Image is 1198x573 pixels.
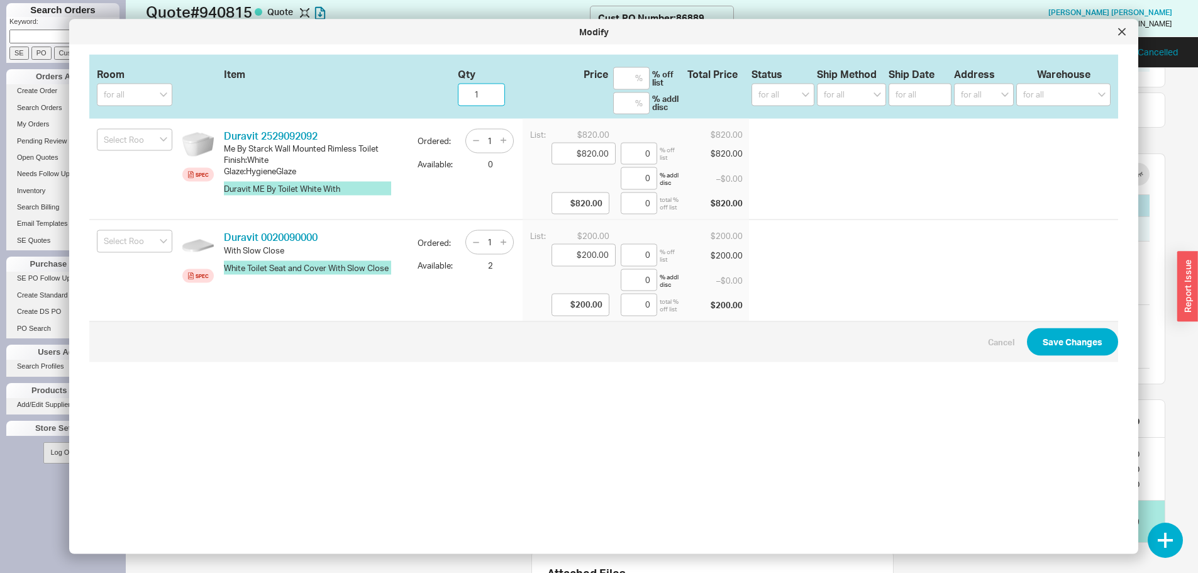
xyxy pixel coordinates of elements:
[6,234,119,247] a: SE Quotes
[621,269,657,291] input: %
[182,230,214,262] img: 2410393_web2_prod_normal_2_fvn7tr
[17,137,67,145] span: Pending Review
[97,230,172,253] input: Select Room
[889,84,951,106] input: for all
[660,170,682,186] div: % addl disc
[1043,334,1102,349] span: Save Changes
[652,70,680,86] div: % off list
[6,305,119,318] a: Create DS PO
[621,167,657,190] input: %
[9,47,29,60] input: SE
[6,3,119,17] h1: Search Orders
[182,167,214,181] a: Spec
[160,92,167,97] svg: open menu
[43,442,82,463] button: Log Out
[196,271,209,281] div: Spec
[418,226,455,248] div: Ordered:
[621,244,657,267] input: %
[621,142,657,165] input: %
[530,230,546,242] div: List:
[6,289,119,302] a: Create Standard PO
[97,67,172,79] div: Room
[468,260,513,271] div: 2
[679,128,745,140] div: $820.00
[679,230,745,242] div: $200.00
[468,158,513,169] div: 0
[988,336,1014,347] button: Cancel
[598,11,704,25] div: Cust. PO Number : 86889
[6,345,119,360] div: Users Admin
[9,17,119,30] p: Keyword:
[224,260,391,274] button: White Toilet Seat and Cover With Slow Close
[621,192,657,214] input: %
[224,67,400,79] div: Item
[418,125,455,146] div: Ordered:
[267,6,295,17] span: Quote
[889,67,951,81] div: Ship Date
[481,235,499,250] input: 1
[54,47,106,60] input: Cust. PO/Proj
[418,158,458,169] div: Available:
[146,3,590,21] h1: Quote # 940815
[621,294,657,316] input: %
[196,169,209,179] div: Spec
[6,167,119,181] a: Needs Follow Up(104)
[182,128,214,160] img: 252909_um0a3z
[657,196,679,211] div: total % off list
[224,154,408,165] div: Finish : White
[1016,67,1111,81] div: Warehouse
[458,67,505,79] div: Qty
[160,238,167,243] svg: open menu
[613,92,650,114] input: %
[6,201,119,214] a: Search Billing
[817,67,886,81] div: Ship Method
[224,129,318,142] a: Duravit 2529092092
[17,170,70,177] span: Needs Follow Up
[6,322,119,335] a: PO Search
[6,69,119,84] div: Orders Admin
[97,128,172,151] input: Select Room
[224,165,408,177] div: Glaze : HygieneGlaze
[679,298,745,312] div: $200.00
[6,118,119,131] a: My Orders
[6,272,119,285] a: SE PO Follow Up
[160,137,167,142] svg: open menu
[752,67,814,81] div: Status
[418,260,458,271] div: Available:
[552,230,616,242] div: $200.00
[6,84,119,97] a: Create Order
[6,151,119,164] a: Open Quotes
[6,135,119,148] a: Pending Review
[6,383,119,398] div: Products Admin
[6,421,119,436] div: Store Settings
[679,148,745,159] div: $820.00
[660,146,682,161] div: % off list
[552,294,609,316] input: Final Price
[652,95,680,111] div: % addl disc
[613,67,650,90] input: %
[6,184,119,197] a: Inventory
[1048,8,1172,17] a: [PERSON_NAME] [PERSON_NAME]
[657,298,679,313] div: total % off list
[224,142,408,153] div: Me By Starck Wall Mounted Rimless Toilet
[679,274,745,286] div: – $0.00
[224,231,318,243] a: Duravit 0020090000
[660,248,682,263] div: % off list
[1027,328,1118,355] button: Save Changes
[6,360,119,373] a: Search Profiles
[224,182,391,196] button: Duravit ME By Toilet White With
[552,192,609,214] input: Final Price
[31,47,52,60] input: PO
[6,398,119,411] a: Add/Edit Suppliers
[660,272,682,287] div: % addl disc
[530,128,546,140] div: List:
[97,84,172,106] input: for all
[6,217,119,230] a: Email Templates
[954,67,1014,81] div: Address
[75,26,1112,38] div: Modify
[679,196,745,210] div: $820.00
[182,269,214,283] a: Spec
[224,244,408,255] div: With Slow Close
[6,257,119,272] div: Purchase Orders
